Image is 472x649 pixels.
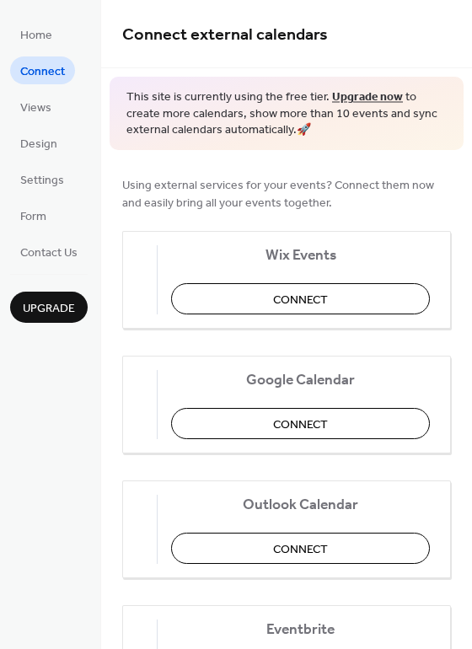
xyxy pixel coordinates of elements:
[122,176,451,212] span: Using external services for your events? Connect them now and easily bring all your events together.
[273,291,328,308] span: Connect
[23,300,75,318] span: Upgrade
[126,89,447,139] span: This site is currently using the free tier. to create more calendars, show more than 10 events an...
[332,86,403,109] a: Upgrade now
[171,371,430,389] span: Google Calendar
[273,540,328,558] span: Connect
[171,533,430,564] button: Connect
[20,244,78,262] span: Contact Us
[171,620,430,638] span: Eventbrite
[122,19,328,51] span: Connect external calendars
[273,416,328,433] span: Connect
[171,246,430,264] span: Wix Events
[10,201,56,229] a: Form
[10,129,67,157] a: Design
[10,56,75,84] a: Connect
[20,136,57,153] span: Design
[171,496,430,513] span: Outlook Calendar
[10,165,74,193] a: Settings
[171,408,430,439] button: Connect
[10,292,88,323] button: Upgrade
[10,20,62,48] a: Home
[20,99,51,117] span: Views
[171,283,430,314] button: Connect
[20,172,64,190] span: Settings
[20,208,46,226] span: Form
[10,93,62,121] a: Views
[10,238,88,265] a: Contact Us
[20,27,52,45] span: Home
[20,63,65,81] span: Connect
